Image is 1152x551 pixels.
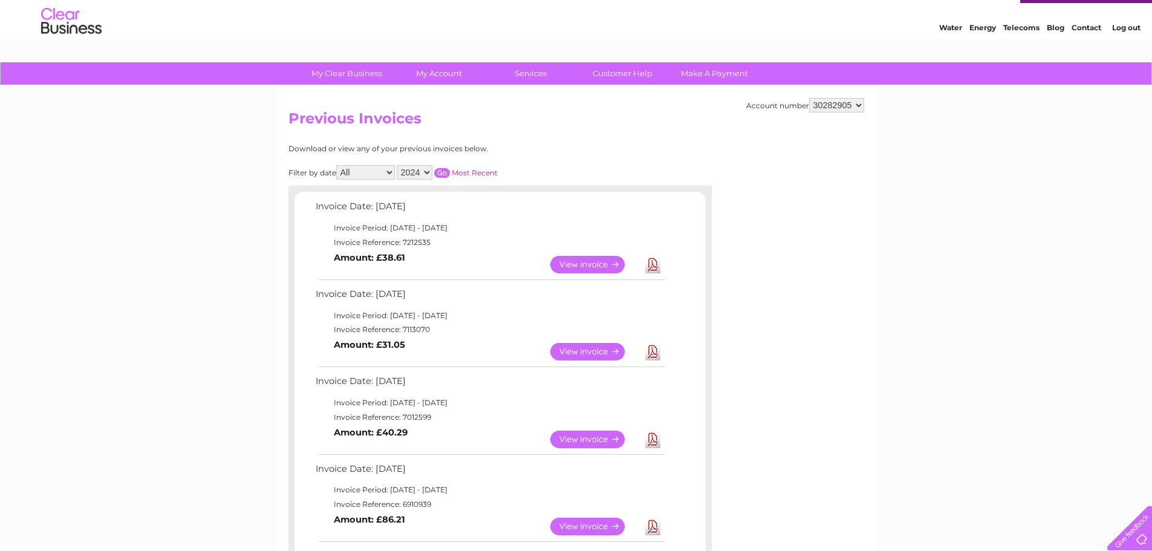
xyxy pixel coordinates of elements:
td: Invoice Period: [DATE] - [DATE] [313,308,666,323]
div: Download or view any of your previous invoices below. [288,145,606,153]
a: Make A Payment [665,62,764,85]
a: Water [939,51,962,60]
td: Invoice Date: [DATE] [313,373,666,396]
td: Invoice Date: [DATE] [313,198,666,221]
td: Invoice Reference: 7012599 [313,410,666,425]
a: View [550,343,639,360]
a: Telecoms [1003,51,1040,60]
a: Download [645,343,660,360]
a: View [550,518,639,535]
a: Energy [969,51,996,60]
a: 0333 014 3131 [924,6,1007,21]
a: View [550,431,639,448]
b: Amount: £38.61 [334,252,405,263]
div: Filter by date [288,165,606,180]
a: My Account [389,62,489,85]
a: View [550,256,639,273]
a: Most Recent [452,168,498,177]
b: Amount: £31.05 [334,339,405,350]
a: Services [481,62,581,85]
b: Amount: £40.29 [334,427,408,438]
td: Invoice Reference: 6910939 [313,497,666,512]
a: Download [645,256,660,273]
td: Invoice Date: [DATE] [313,461,666,483]
b: Amount: £86.21 [334,514,405,525]
h2: Previous Invoices [288,110,864,133]
a: Log out [1112,51,1141,60]
a: Blog [1047,51,1064,60]
img: logo.png [41,31,102,68]
a: Contact [1072,51,1101,60]
a: Download [645,518,660,535]
td: Invoice Period: [DATE] - [DATE] [313,221,666,235]
td: Invoice Period: [DATE] - [DATE] [313,483,666,497]
div: Account number [746,98,864,112]
td: Invoice Date: [DATE] [313,286,666,308]
td: Invoice Period: [DATE] - [DATE] [313,396,666,410]
a: Download [645,431,660,448]
td: Invoice Reference: 7212535 [313,235,666,250]
a: Customer Help [573,62,672,85]
td: Invoice Reference: 7113070 [313,322,666,337]
div: Clear Business is a trading name of Verastar Limited (registered in [GEOGRAPHIC_DATA] No. 3667643... [291,7,862,59]
a: My Clear Business [297,62,397,85]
